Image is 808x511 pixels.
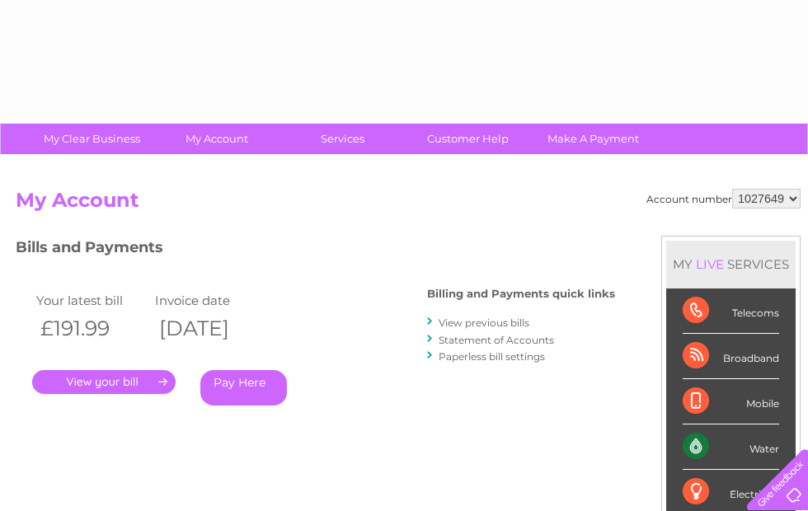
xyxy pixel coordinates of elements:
[32,312,151,345] th: £191.99
[32,289,151,312] td: Your latest bill
[151,289,270,312] td: Invoice date
[683,334,779,379] div: Broadband
[666,241,796,288] div: MY SERVICES
[16,189,801,220] h2: My Account
[693,256,727,272] div: LIVE
[683,424,779,470] div: Water
[200,370,287,406] a: Pay Here
[24,124,160,154] a: My Clear Business
[439,334,554,346] a: Statement of Accounts
[646,189,801,209] div: Account number
[151,312,270,345] th: [DATE]
[275,124,411,154] a: Services
[149,124,285,154] a: My Account
[683,379,779,424] div: Mobile
[439,316,529,329] a: View previous bills
[683,288,779,334] div: Telecoms
[16,236,615,265] h3: Bills and Payments
[439,350,545,363] a: Paperless bill settings
[32,370,176,394] a: .
[525,124,661,154] a: Make A Payment
[427,288,615,300] h4: Billing and Payments quick links
[400,124,536,154] a: Customer Help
